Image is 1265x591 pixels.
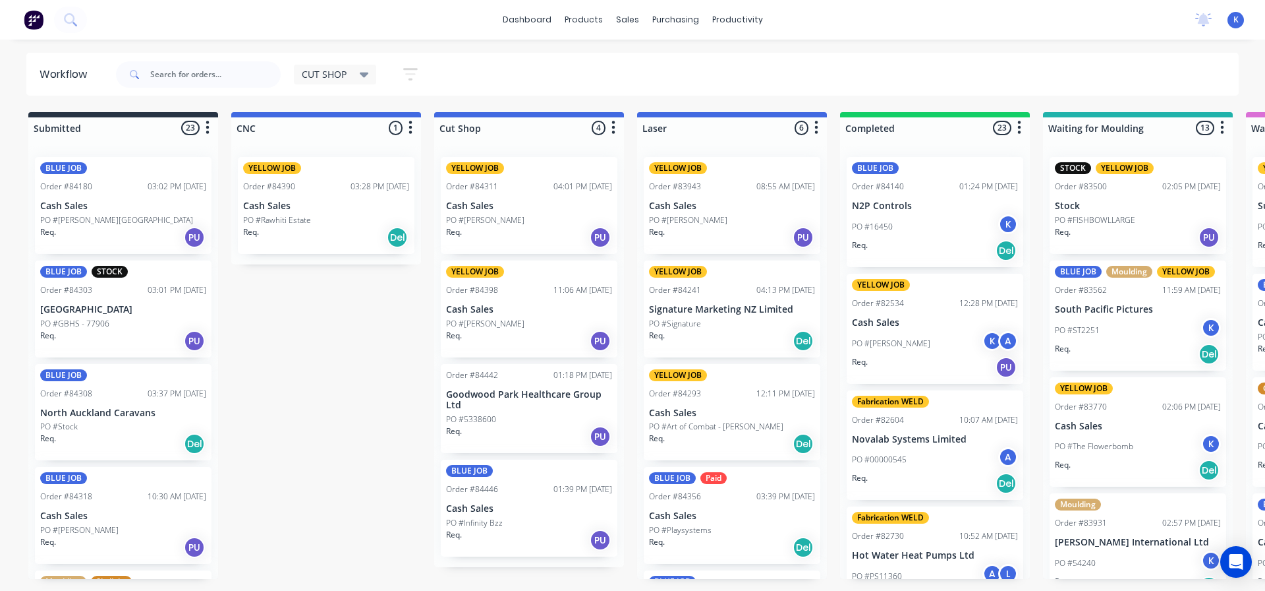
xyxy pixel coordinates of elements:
[1055,557,1096,569] p: PO #54240
[982,331,1002,351] div: K
[1050,377,1226,487] div: YELLOW JOBOrder #8377002:06 PM [DATE]Cash SalesPO #The FlowerbombKReq.Del
[852,472,868,484] p: Req.
[243,226,259,238] p: Req.
[446,181,498,193] div: Order #84311
[558,10,609,30] div: products
[446,201,612,212] p: Cash Sales
[148,388,206,400] div: 03:37 PM [DATE]
[243,181,295,193] div: Order #84390
[1055,383,1113,394] div: YELLOW JOB
[852,550,1018,561] p: Hot Water Heat Pumps Ltd
[35,467,211,564] div: BLUE JOBOrder #8431810:30 AM [DATE]Cash SalesPO #[PERSON_NAME]Req.PU
[649,214,727,226] p: PO #[PERSON_NAME]
[649,536,665,548] p: Req.
[649,388,701,400] div: Order #84293
[793,227,814,248] div: PU
[35,261,211,358] div: BLUE JOBSTOCKOrder #8430303:01 PM [DATE][GEOGRAPHIC_DATA]PO #GBHS - 77906Req.PU
[644,157,820,254] div: YELLOW JOBOrder #8394308:55 AM [DATE]Cash SalesPO #[PERSON_NAME]Req.PU
[996,357,1017,378] div: PU
[1055,441,1133,452] p: PO #The Flowerbomb
[35,157,211,254] div: BLUE JOBOrder #8418003:02 PM [DATE]Cash SalesPO #[PERSON_NAME][GEOGRAPHIC_DATA]Req.PU
[959,297,1018,309] div: 12:28 PM [DATE]
[644,364,820,461] div: YELLOW JOBOrder #8429312:11 PM [DATE]Cash SalesPO #Art of Combat - [PERSON_NAME]Req.Del
[446,529,462,541] p: Req.
[1050,261,1226,371] div: BLUE JOBMouldingYELLOW JOBOrder #8356211:59 AM [DATE]South Pacific PicturesPO #ST2251KReq.Del
[351,181,409,193] div: 03:28 PM [DATE]
[40,472,87,484] div: BLUE JOB
[590,227,611,248] div: PU
[387,227,408,248] div: Del
[1201,551,1221,571] div: K
[1055,162,1091,174] div: STOCK
[649,266,707,278] div: YELLOW JOB
[1055,401,1107,413] div: Order #83770
[649,491,701,503] div: Order #84356
[852,338,930,350] p: PO #[PERSON_NAME]
[496,10,558,30] a: dashboard
[982,564,1002,584] div: A
[40,266,87,278] div: BLUE JOB
[243,201,409,212] p: Cash Sales
[446,503,612,514] p: Cash Sales
[1055,537,1221,548] p: [PERSON_NAME] International Ltd
[1055,181,1107,193] div: Order #83500
[446,266,504,278] div: YELLOW JOB
[1201,318,1221,338] div: K
[1055,325,1100,336] p: PO #ST2251
[793,330,814,352] div: Del
[40,330,56,342] p: Req.
[40,181,92,193] div: Order #84180
[40,524,119,536] p: PO #[PERSON_NAME]
[1055,284,1107,296] div: Order #83562
[793,433,814,454] div: Del
[1162,181,1221,193] div: 02:05 PM [DATE]
[649,576,696,588] div: BLUE JOB
[1201,434,1221,454] div: K
[40,284,92,296] div: Order #84303
[24,10,43,30] img: Factory
[40,304,206,315] p: [GEOGRAPHIC_DATA]
[243,214,311,226] p: PO #Rawhiti Estate
[1055,266,1102,278] div: BLUE JOB
[649,408,815,419] p: Cash Sales
[644,467,820,564] div: BLUE JOBPaidOrder #8435603:39 PM [DATE]Cash SalesPO #PlaysystemsReq.Del
[852,279,910,291] div: YELLOW JOB
[243,162,301,174] div: YELLOW JOB
[553,369,612,381] div: 01:18 PM [DATE]
[1198,227,1220,248] div: PU
[40,214,193,226] p: PO #[PERSON_NAME][GEOGRAPHIC_DATA]
[40,536,56,548] p: Req.
[441,460,617,557] div: BLUE JOBOrder #8444601:39 PM [DATE]Cash SalesPO #Infinity BzzReq.PU
[1162,401,1221,413] div: 02:06 PM [DATE]
[446,214,524,226] p: PO #[PERSON_NAME]
[40,576,86,588] div: Moulding
[852,571,902,582] p: PO #PS11360
[150,61,281,88] input: Search for orders...
[756,491,815,503] div: 03:39 PM [DATE]
[1055,576,1071,588] p: Req.
[441,157,617,254] div: YELLOW JOBOrder #8431104:01 PM [DATE]Cash SalesPO #[PERSON_NAME]Req.PU
[184,537,205,558] div: PU
[40,201,206,212] p: Cash Sales
[184,330,205,352] div: PU
[1106,266,1152,278] div: Moulding
[649,524,712,536] p: PO #Playsystems
[756,181,815,193] div: 08:55 AM [DATE]
[1220,546,1252,578] div: Open Intercom Messenger
[441,261,617,358] div: YELLOW JOBOrder #8439811:06 AM [DATE]Cash SalesPO #[PERSON_NAME]Req.PU
[793,537,814,558] div: Del
[998,214,1018,234] div: K
[40,226,56,238] p: Req.
[959,181,1018,193] div: 01:24 PM [DATE]
[446,414,496,425] p: PO #5338600
[148,284,206,296] div: 03:01 PM [DATE]
[649,318,701,330] p: PO #Signature
[40,491,92,503] div: Order #84318
[649,181,701,193] div: Order #83943
[40,421,78,433] p: PO #Stock
[852,181,904,193] div: Order #84140
[590,330,611,352] div: PU
[706,10,770,30] div: productivity
[644,261,820,358] div: YELLOW JOBOrder #8424104:13 PM [DATE]Signature Marketing NZ LimitedPO #SignatureReq.Del
[446,284,498,296] div: Order #84398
